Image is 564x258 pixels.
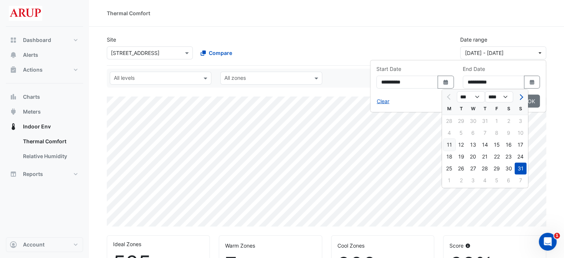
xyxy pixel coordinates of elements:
[479,163,491,174] div: 28
[479,151,491,163] div: Thursday, August 21, 2025
[6,48,83,62] button: Alerts
[455,174,467,186] div: 2
[467,139,479,151] div: Wednesday, August 13, 2025
[491,174,503,186] div: Friday, September 5, 2025
[225,242,316,249] div: Warm Zones
[443,163,455,174] div: 25
[107,36,116,43] label: Site
[479,163,491,174] div: Thursday, August 28, 2025
[6,89,83,104] button: Charts
[515,103,527,115] div: S
[503,163,515,174] div: Saturday, August 30, 2025
[455,103,467,115] div: T
[443,174,455,186] div: Monday, September 1, 2025
[443,139,455,151] div: Monday, August 11, 2025
[503,151,515,163] div: 23
[6,134,83,167] div: Indoor Env
[479,174,491,186] div: 4
[337,242,428,249] div: Cool Zones
[23,108,41,115] span: Meters
[6,237,83,252] button: Account
[6,33,83,48] button: Dashboard
[457,91,485,102] select: Select month
[515,151,527,163] div: 24
[455,174,467,186] div: Tuesday, September 2, 2025
[6,104,83,119] button: Meters
[491,163,503,174] div: Friday, August 29, 2025
[455,163,467,174] div: Tuesday, August 26, 2025
[491,174,503,186] div: 5
[479,151,491,163] div: 21
[23,241,44,248] span: Account
[554,233,560,239] span: 1
[196,46,237,59] button: Compare
[460,46,546,59] button: [DATE] - [DATE]
[376,65,401,73] label: Start Date
[443,151,455,163] div: Monday, August 18, 2025
[443,151,455,163] div: 18
[455,139,467,151] div: 12
[485,91,513,102] select: Select year
[370,60,546,112] div: dropDown
[23,36,51,44] span: Dashboard
[479,139,491,151] div: 14
[10,108,17,115] app-icon: Meters
[463,65,485,73] label: End Date
[113,74,135,84] div: All levels
[467,163,479,174] div: 27
[515,163,527,174] div: 31
[491,163,503,174] div: 29
[491,103,503,115] div: F
[465,50,504,56] span: 11 Aug 25 - 31 Aug 25
[113,240,204,248] div: Ideal Zones
[442,79,449,85] fa-icon: Select Date
[107,9,150,17] div: Thermal Comfort
[223,74,246,84] div: All zones
[10,51,17,59] app-icon: Alerts
[467,151,479,163] div: Wednesday, August 20, 2025
[209,49,232,57] span: Compare
[455,151,467,163] div: 19
[515,139,527,151] div: 17
[10,36,17,44] app-icon: Dashboard
[479,174,491,186] div: Thursday, September 4, 2025
[515,174,527,186] div: 7
[467,103,479,115] div: W
[491,151,503,163] div: Friday, August 22, 2025
[17,134,83,149] a: Thermal Comfort
[443,139,455,151] div: 11
[17,149,83,164] a: Relative Humidity
[443,174,455,186] div: 1
[467,139,479,151] div: 13
[10,66,17,74] app-icon: Actions
[23,51,38,59] span: Alerts
[467,151,479,163] div: 20
[491,139,503,151] div: Friday, August 15, 2025
[455,163,467,174] div: 26
[523,95,540,108] button: Close
[23,93,40,101] span: Charts
[515,163,527,174] div: Sunday, August 31, 2025
[479,139,491,151] div: Thursday, August 14, 2025
[10,170,17,178] app-icon: Reports
[515,151,527,163] div: Sunday, August 24, 2025
[376,95,390,108] button: Clear
[516,91,525,103] button: Next month
[515,174,527,186] div: Sunday, September 7, 2025
[23,170,43,178] span: Reports
[503,139,515,151] div: 16
[6,62,83,77] button: Actions
[443,163,455,174] div: Monday, August 25, 2025
[539,233,557,251] iframe: Intercom live chat
[503,174,515,186] div: 6
[503,163,515,174] div: 30
[503,103,515,115] div: S
[449,242,540,249] div: Score
[529,79,535,85] fa-icon: Select Date
[460,36,487,43] label: Date range
[6,167,83,182] button: Reports
[467,174,479,186] div: Wednesday, September 3, 2025
[503,174,515,186] div: Saturday, September 6, 2025
[503,139,515,151] div: Saturday, August 16, 2025
[10,123,17,130] app-icon: Indoor Env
